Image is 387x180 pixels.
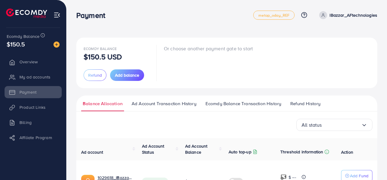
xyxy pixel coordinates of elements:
[229,148,251,155] p: Auto top-up
[164,45,253,52] p: Or choose another payment gate to start
[54,42,60,48] img: image
[76,11,110,20] h3: Payment
[296,119,372,131] div: Search for option
[290,100,320,107] span: Refund History
[6,8,47,18] img: logo
[280,148,323,155] p: Threshold information
[81,149,103,155] span: Ad account
[83,100,123,107] span: Balance Allocation
[142,143,164,155] span: Ad Account Status
[110,69,144,81] button: Add balance
[330,12,377,19] p: IBazzar_AFtechnologies
[84,53,122,60] p: $150.5 USD
[132,100,196,107] span: Ad Account Transaction History
[88,72,102,78] span: Refund
[317,11,377,19] a: IBazzar_AFtechnologies
[7,40,25,48] span: $150.5
[350,172,368,179] p: Add Fund
[253,11,295,20] a: metap_oday_REF
[258,13,289,17] span: metap_oday_REF
[322,120,361,130] input: Search for option
[54,12,60,18] img: menu
[302,120,322,130] span: All status
[84,69,106,81] button: Refund
[206,100,281,107] span: Ecomdy Balance Transaction History
[84,46,117,51] span: Ecomdy Balance
[341,149,353,155] span: Action
[7,33,40,39] span: Ecomdy Balance
[185,143,208,155] span: Ad Account Balance
[115,72,139,78] span: Add balance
